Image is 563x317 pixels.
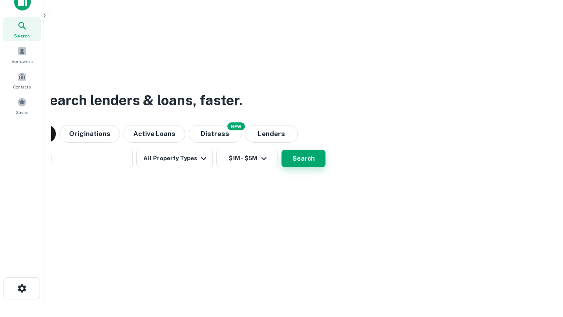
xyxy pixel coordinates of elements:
span: Borrowers [11,58,33,65]
a: Contacts [3,68,41,92]
button: Search [281,150,325,167]
iframe: Chat Widget [519,247,563,289]
h3: Search lenders & loans, faster. [40,90,242,111]
span: Saved [16,109,29,116]
a: Borrowers [3,43,41,66]
button: Search distressed loans with lien and other non-mortgage details. [189,125,241,143]
button: Active Loans [124,125,185,143]
span: Search [14,32,30,39]
a: Search [3,17,41,41]
button: $1M - $5M [216,150,278,167]
a: Saved [3,94,41,118]
span: Contacts [13,83,31,90]
div: NEW [227,122,245,130]
button: Originations [59,125,120,143]
button: Lenders [245,125,298,143]
button: All Property Types [136,150,213,167]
